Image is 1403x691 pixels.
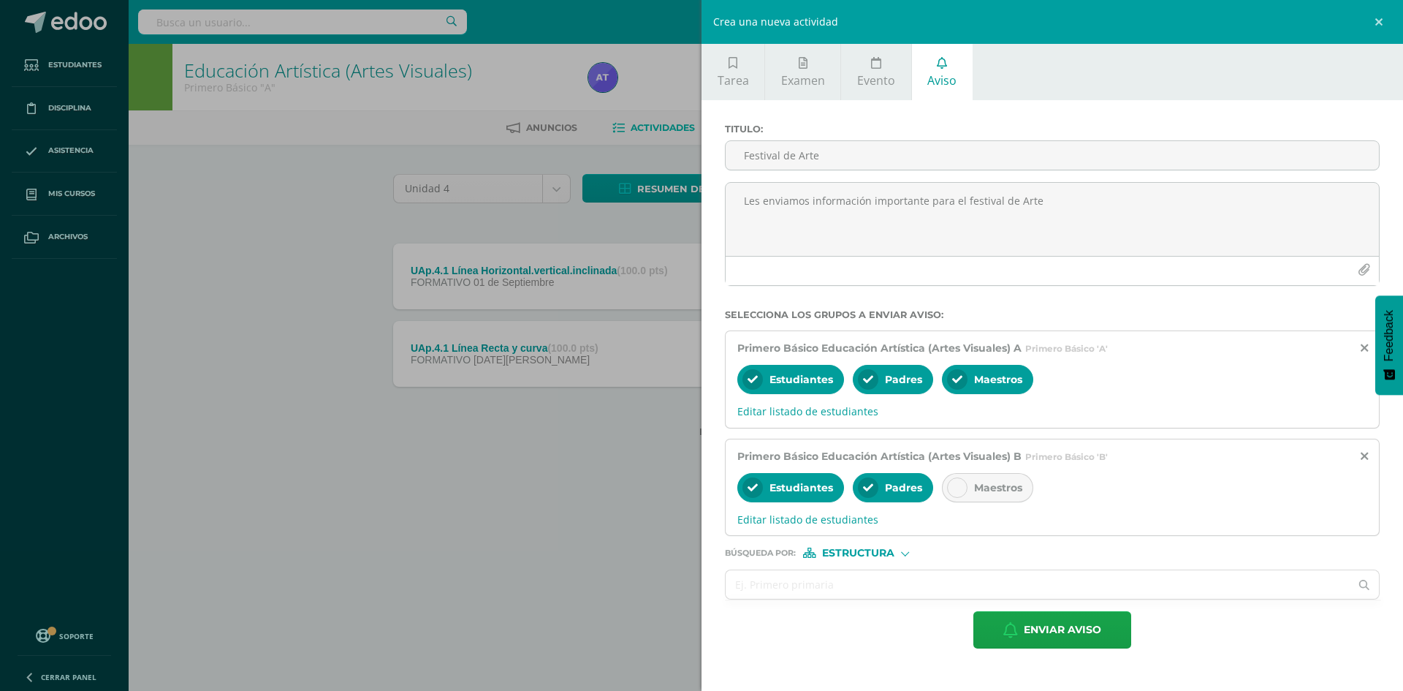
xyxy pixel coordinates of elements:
[737,404,1367,418] span: Editar listado de estudiantes
[1024,612,1101,648] span: Enviar aviso
[769,373,833,386] span: Estudiantes
[781,72,825,88] span: Examen
[769,481,833,494] span: Estudiantes
[725,124,1380,135] label: Titulo :
[701,44,764,100] a: Tarea
[1025,343,1108,354] span: Primero Básico 'A'
[1383,310,1396,361] span: Feedback
[725,309,1380,320] label: Selecciona los grupos a enviar aviso :
[1375,295,1403,395] button: Feedback - Mostrar encuesta
[737,450,1022,463] span: Primero Básico Educación Artística (Artes Visuales) B
[726,141,1379,170] input: Titulo
[885,373,922,386] span: Padres
[912,44,973,100] a: Aviso
[973,611,1131,649] button: Enviar aviso
[726,570,1350,599] input: Ej. Primero primaria
[1025,451,1108,462] span: Primero Básico 'B'
[974,373,1022,386] span: Maestros
[822,549,894,557] span: Estructura
[841,44,910,100] a: Evento
[885,481,922,494] span: Padres
[857,72,895,88] span: Evento
[974,481,1022,494] span: Maestros
[737,513,1367,526] span: Editar listado de estudiantes
[725,549,796,557] span: Búsqueda por :
[803,548,913,558] div: [object Object]
[927,72,957,88] span: Aviso
[726,183,1379,256] textarea: Les enviamos información importante para el festival de Arte
[765,44,840,100] a: Examen
[718,72,749,88] span: Tarea
[737,341,1022,355] span: Primero Básico Educación Artística (Artes Visuales) A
